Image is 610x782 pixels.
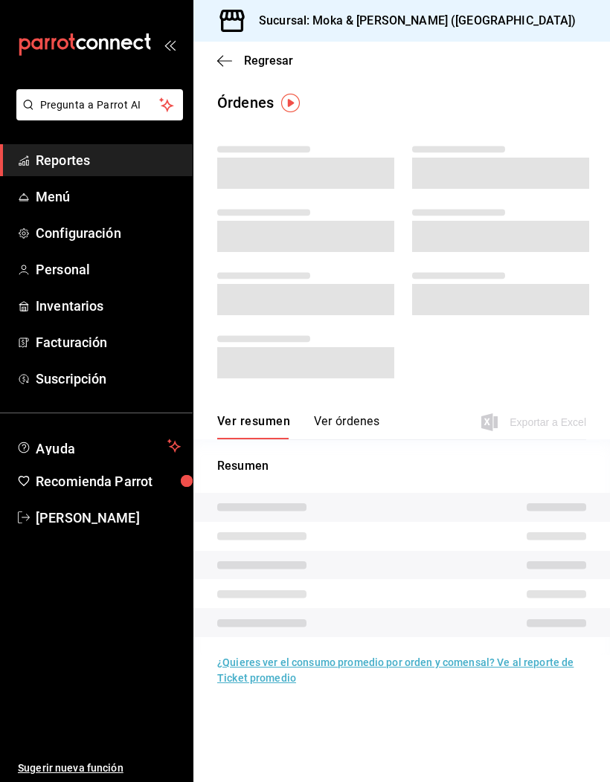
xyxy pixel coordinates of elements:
[217,656,574,684] a: ¿Quieres ver el consumo promedio por orden y comensal? Ve al reporte de Ticket promedio
[244,54,293,68] span: Regresar
[18,760,181,776] span: Sugerir nueva función
[217,457,586,475] p: Resumen
[36,508,181,528] span: [PERSON_NAME]
[281,94,300,112] img: Tooltip marker
[36,332,181,352] span: Facturación
[217,91,274,114] div: Órdenes
[36,296,181,316] span: Inventarios
[36,471,181,491] span: Recomienda Parrot
[164,39,176,51] button: open_drawer_menu
[10,108,183,123] a: Pregunta a Parrot AI
[247,12,577,30] h3: Sucursal: Moka & [PERSON_NAME] ([GEOGRAPHIC_DATA])
[16,89,183,120] button: Pregunta a Parrot AI
[217,414,379,439] div: navigation tabs
[36,369,181,389] span: Suscripción
[36,187,181,207] span: Menú
[36,150,181,170] span: Reportes
[36,437,161,455] span: Ayuda
[40,97,160,113] span: Pregunta a Parrot AI
[36,259,181,279] span: Personal
[217,414,290,439] button: Ver resumen
[36,223,181,243] span: Configuración
[314,414,379,439] button: Ver órdenes
[217,54,293,68] button: Regresar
